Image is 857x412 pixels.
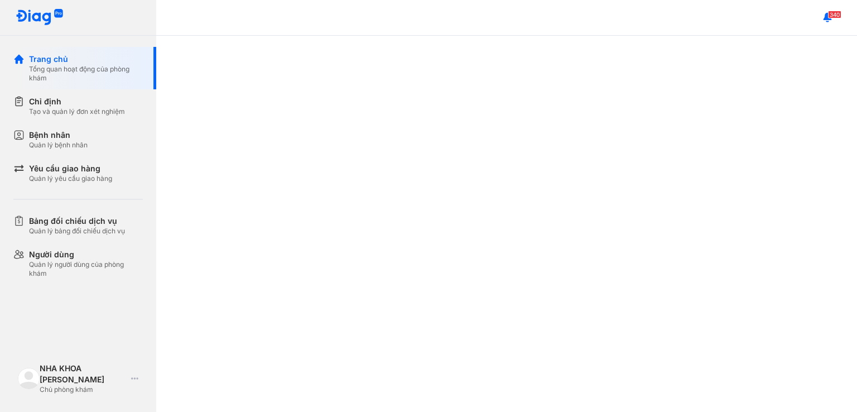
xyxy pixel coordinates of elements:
div: Người dùng [29,249,143,260]
img: logo [18,368,40,390]
span: 340 [828,11,841,18]
div: Quản lý người dùng của phòng khám [29,260,143,278]
div: NHA KHOA [PERSON_NAME] [40,363,127,385]
div: Yêu cầu giao hàng [29,163,112,174]
div: Chủ phòng khám [40,385,127,394]
div: Quản lý yêu cầu giao hàng [29,174,112,183]
div: Quản lý bảng đối chiếu dịch vụ [29,227,125,236]
div: Chỉ định [29,96,125,107]
img: logo [16,9,64,26]
div: Tổng quan hoạt động của phòng khám [29,65,143,83]
div: Tạo và quản lý đơn xét nghiệm [29,107,125,116]
div: Quản lý bệnh nhân [29,141,88,150]
div: Trang chủ [29,54,143,65]
div: Bệnh nhân [29,130,88,141]
div: Bảng đối chiếu dịch vụ [29,215,125,227]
